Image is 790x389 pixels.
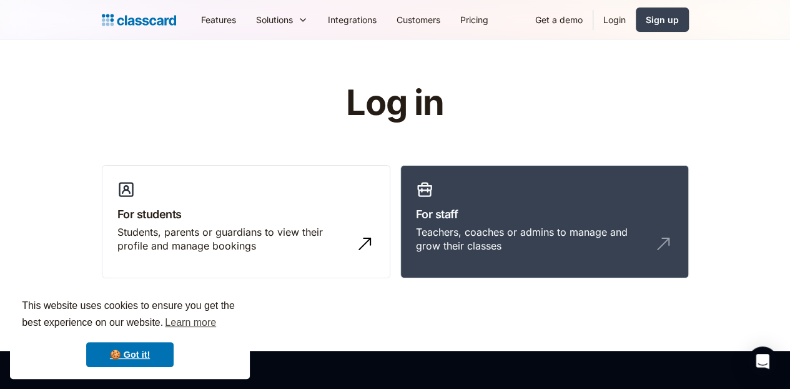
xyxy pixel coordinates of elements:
[102,165,390,279] a: For studentsStudents, parents or guardians to view their profile and manage bookings
[117,225,350,253] div: Students, parents or guardians to view their profile and manage bookings
[525,6,593,34] a: Get a demo
[10,286,250,379] div: cookieconsent
[86,342,174,367] a: dismiss cookie message
[22,298,238,332] span: This website uses cookies to ensure you get the best experience on our website.
[246,6,318,34] div: Solutions
[450,6,498,34] a: Pricing
[748,346,778,376] div: Open Intercom Messenger
[593,6,636,34] a: Login
[256,13,293,26] div: Solutions
[416,225,648,253] div: Teachers, coaches or admins to manage and grow their classes
[102,11,176,29] a: home
[387,6,450,34] a: Customers
[400,165,689,279] a: For staffTeachers, coaches or admins to manage and grow their classes
[191,6,246,34] a: Features
[197,84,593,123] h1: Log in
[636,8,689,32] a: Sign up
[646,13,679,26] div: Sign up
[117,206,375,223] h3: For students
[163,313,218,332] a: learn more about cookies
[416,206,673,223] h3: For staff
[318,6,387,34] a: Integrations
